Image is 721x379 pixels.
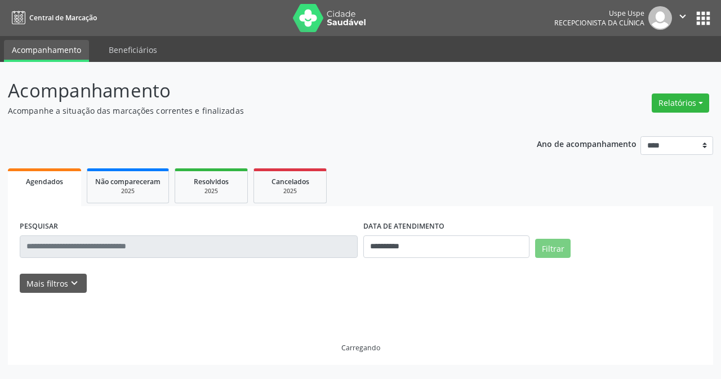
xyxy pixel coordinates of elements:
[183,187,239,195] div: 2025
[341,343,380,353] div: Carregando
[554,18,644,28] span: Recepcionista da clínica
[101,40,165,60] a: Beneficiários
[677,10,689,23] i: 
[693,8,713,28] button: apps
[194,177,229,186] span: Resolvidos
[554,8,644,18] div: Uspe Uspe
[262,187,318,195] div: 2025
[26,177,63,186] span: Agendados
[363,218,444,235] label: DATA DE ATENDIMENTO
[95,187,161,195] div: 2025
[672,6,693,30] button: 
[8,8,97,27] a: Central de Marcação
[648,6,672,30] img: img
[537,136,637,150] p: Ano de acompanhamento
[29,13,97,23] span: Central de Marcação
[20,274,87,293] button: Mais filtroskeyboard_arrow_down
[652,93,709,113] button: Relatórios
[68,277,81,289] i: keyboard_arrow_down
[8,77,501,105] p: Acompanhamento
[95,177,161,186] span: Não compareceram
[4,40,89,62] a: Acompanhamento
[272,177,309,186] span: Cancelados
[8,105,501,117] p: Acompanhe a situação das marcações correntes e finalizadas
[20,218,58,235] label: PESQUISAR
[535,239,571,258] button: Filtrar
